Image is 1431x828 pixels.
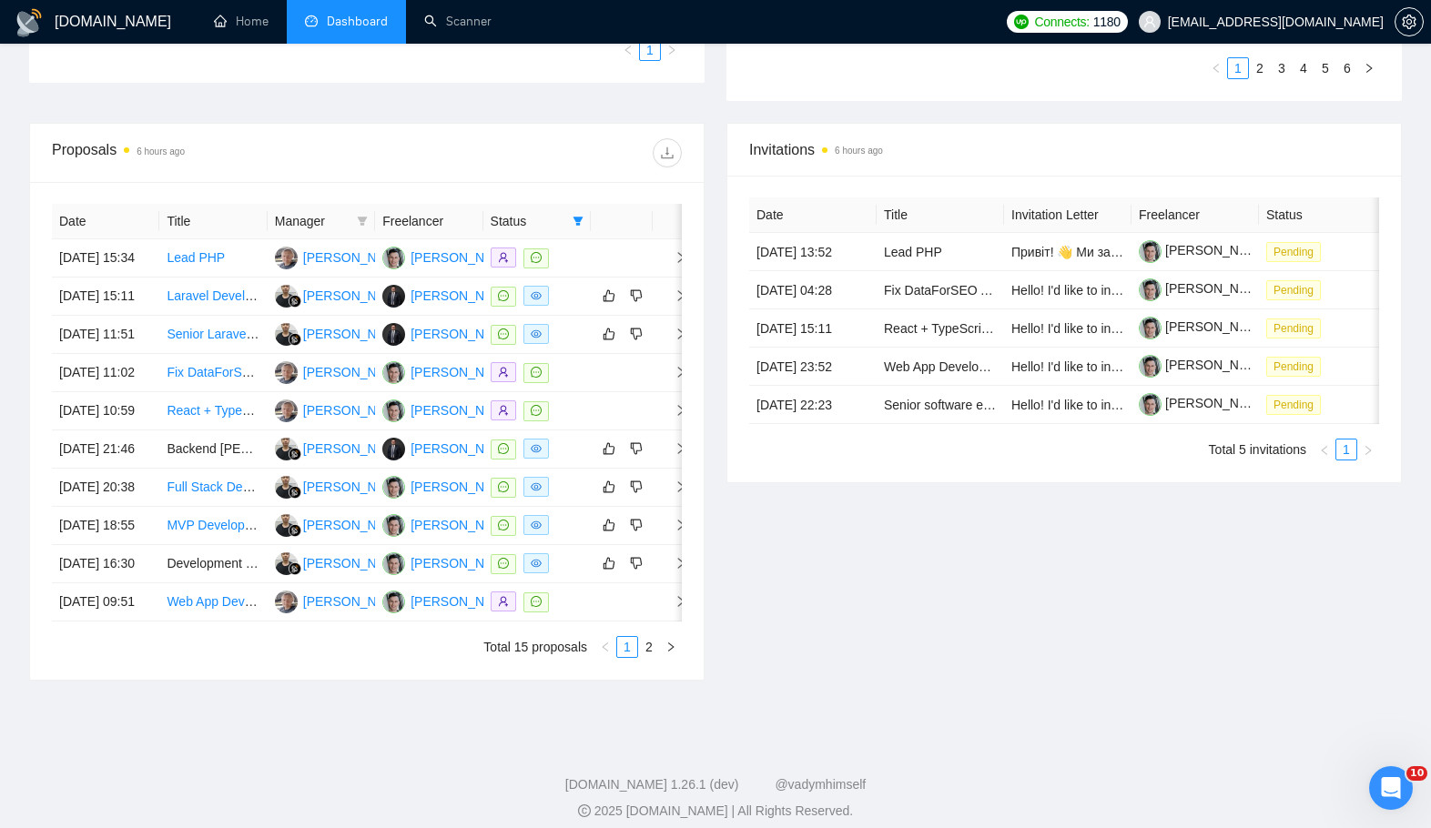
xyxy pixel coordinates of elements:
[1272,58,1292,78] a: 3
[749,233,877,271] td: [DATE] 13:52
[167,365,606,379] a: Fix DataForSEO API integration in existing React/TypeScript SaaS application
[289,448,301,460] img: gigradar-bm.png
[411,324,515,344] div: [PERSON_NAME]
[275,517,408,531] a: FG[PERSON_NAME]
[660,328,687,340] span: right
[660,480,687,493] span: right
[665,641,676,652] span: right
[884,283,1324,298] a: Fix DataForSEO API integration in existing React/TypeScript SaaS application
[1314,57,1336,79] li: 5
[749,271,877,309] td: [DATE] 04:28
[1139,358,1270,372] a: [PERSON_NAME]
[598,514,620,536] button: like
[498,481,509,492] span: message
[625,552,647,574] button: dislike
[498,596,509,607] span: user-add
[660,366,687,379] span: right
[159,545,267,583] td: Development of a Custom Chart Type, MT5 (preferred) or Sierra Chart
[411,553,515,573] div: [PERSON_NAME]
[660,251,687,264] span: right
[382,323,405,346] img: AS
[749,197,877,233] th: Date
[1228,58,1248,78] a: 1
[603,556,615,571] span: like
[289,562,301,575] img: gigradar-bm.png
[531,443,542,454] span: eye
[275,476,298,499] img: FG
[382,402,515,417] a: YN[PERSON_NAME]
[660,519,687,531] span: right
[382,399,405,422] img: YN
[411,477,515,497] div: [PERSON_NAME]
[531,252,542,263] span: message
[159,278,267,316] td: Laravel Developer Needed for Python Script Integration
[498,328,509,339] span: message
[483,636,587,658] li: Total 15 proposals
[411,286,515,306] div: [PERSON_NAME]
[1266,280,1321,300] span: Pending
[1369,766,1413,810] iframe: Intercom live chat
[1395,15,1423,29] span: setting
[1406,766,1427,781] span: 10
[1266,244,1328,258] a: Pending
[159,430,267,469] td: Backend Laravel Developer for Ongoing Project
[382,479,515,493] a: YN[PERSON_NAME]
[268,204,375,239] th: Manager
[1314,439,1335,460] button: left
[660,557,687,570] span: right
[594,636,616,658] li: Previous Page
[1357,439,1379,460] li: Next Page
[617,637,637,657] a: 1
[353,207,371,235] span: filter
[1266,242,1321,262] span: Pending
[52,545,159,583] td: [DATE] 16:30
[275,364,408,379] a: WY[PERSON_NAME]
[159,392,267,430] td: React + TypeScript + Firebase Engineer to Finish BehaviorShift SaaS (Deadline Nov 5–10)
[1209,439,1306,460] li: Total 5 invitations
[52,392,159,430] td: [DATE] 10:59
[303,362,408,382] div: [PERSON_NAME]
[375,204,482,239] th: Freelancer
[1250,58,1270,78] a: 2
[1139,240,1162,263] img: c1Tebym3BND9d52IcgAhOjDIggZNrr93DrArCnDDhQCo9DNa2fMdUdlKkX3cX7l7jn
[1337,58,1357,78] a: 6
[303,591,408,611] div: [PERSON_NAME]
[617,39,639,61] li: Previous Page
[1211,63,1222,74] span: left
[303,286,408,306] div: [PERSON_NAME]
[666,45,677,56] span: right
[630,518,643,532] span: dislike
[1364,63,1375,74] span: right
[275,288,408,302] a: FG[PERSON_NAME]
[877,386,1004,424] td: Senior software engineer- AI integration experience
[303,247,408,268] div: [PERSON_NAME]
[1139,317,1162,339] img: c1Tebym3BND9d52IcgAhOjDIggZNrr93DrArCnDDhQCo9DNa2fMdUdlKkX3cX7l7jn
[159,583,267,621] td: Web App Developer (MVP Build for Startup Platform)
[275,438,298,460] img: FG
[167,403,712,418] a: React + TypeScript + Firebase Engineer to Finish BehaviorShift SaaS (Deadline [DATE]–[DATE])
[1139,281,1270,296] a: [PERSON_NAME]
[600,641,611,652] span: left
[749,309,877,348] td: [DATE] 15:11
[275,552,298,575] img: FG
[531,405,542,416] span: message
[603,288,615,303] span: like
[603,441,615,456] span: like
[623,45,634,56] span: left
[289,524,301,537] img: gigradar-bm.png
[498,367,509,378] span: user-add
[52,469,159,507] td: [DATE] 20:38
[275,323,298,346] img: FG
[1139,393,1162,416] img: c1Tebym3BND9d52IcgAhOjDIggZNrr93DrArCnDDhQCo9DNa2fMdUdlKkX3cX7l7jn
[630,327,643,341] span: dislike
[660,442,687,455] span: right
[531,596,542,607] span: message
[303,439,408,459] div: [PERSON_NAME]
[357,216,368,227] span: filter
[1293,57,1314,79] li: 4
[382,438,405,460] img: AS
[52,583,159,621] td: [DATE] 09:51
[625,438,647,459] button: dislike
[382,593,515,608] a: YN[PERSON_NAME]
[382,476,405,499] img: YN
